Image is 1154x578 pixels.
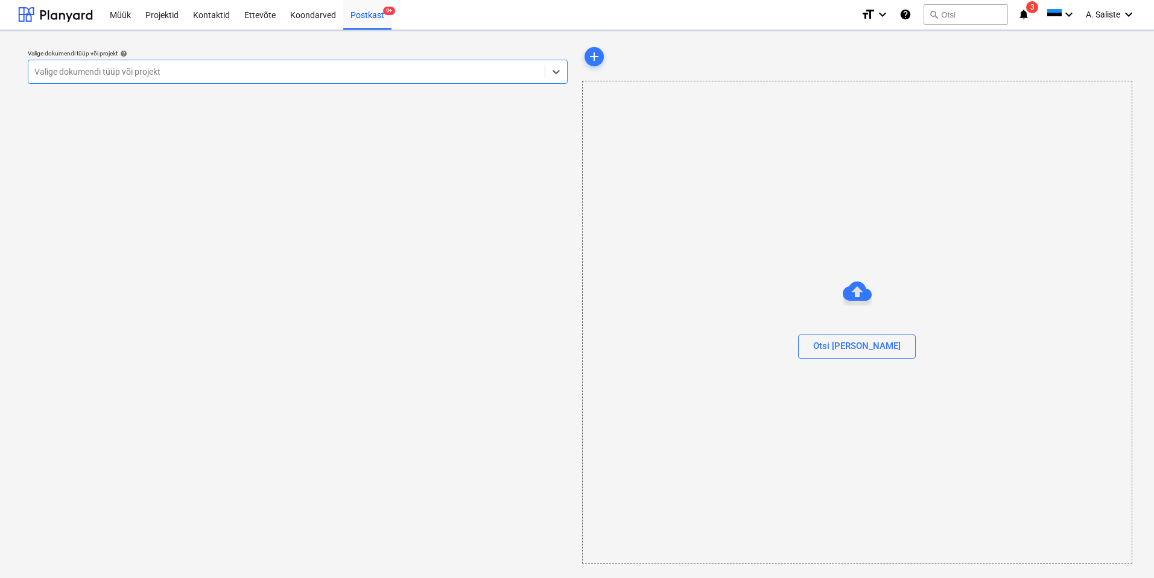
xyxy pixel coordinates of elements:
[813,338,901,354] div: Otsi [PERSON_NAME]
[28,49,568,57] div: Valige dokumendi tüüp või projekt
[1086,10,1120,19] span: A. Saliste
[1062,7,1076,22] i: keyboard_arrow_down
[587,49,601,64] span: add
[383,7,395,15] span: 9+
[1018,7,1030,22] i: notifications
[924,4,1008,25] button: Otsi
[582,81,1133,564] div: Otsi [PERSON_NAME]
[929,10,939,19] span: search
[861,7,875,22] i: format_size
[899,7,911,22] i: Abikeskus
[1094,520,1154,578] iframe: Chat Widget
[875,7,890,22] i: keyboard_arrow_down
[798,335,916,359] button: Otsi [PERSON_NAME]
[1026,1,1038,13] span: 3
[1121,7,1136,22] i: keyboard_arrow_down
[118,50,127,57] span: help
